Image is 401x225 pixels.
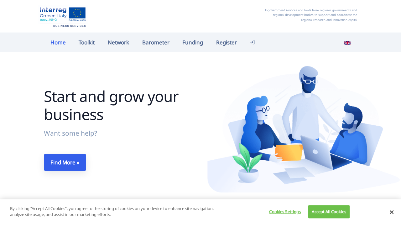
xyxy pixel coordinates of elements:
[176,36,210,49] a: Funding
[10,206,221,218] p: By clicking “Accept All Cookies”, you agree to the storing of cookies on your device to enhance s...
[72,36,102,49] a: Toolkit
[308,205,349,218] button: Accept All Cookies
[44,128,194,139] p: Want some help?
[44,36,72,49] a: Home
[136,36,176,49] a: Barometer
[44,154,86,171] a: Find More »
[264,206,303,218] button: Cookies Settings
[390,209,393,215] button: Close
[38,5,88,28] img: Home
[101,36,136,49] a: Network
[44,87,194,123] h1: Start and grow your business
[210,36,243,49] a: Register
[344,40,351,46] img: en_flag.svg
